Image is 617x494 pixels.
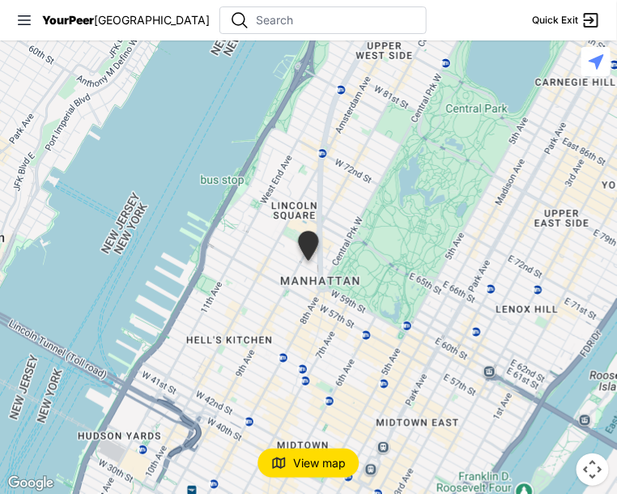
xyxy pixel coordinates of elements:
a: Quick Exit [532,11,601,30]
img: map-icon.svg [271,456,287,471]
button: Map camera controls [577,454,609,486]
span: View map [294,455,347,471]
span: YourPeer [42,13,94,27]
button: View map [258,449,360,478]
input: Search [256,12,416,28]
a: Open this area in Google Maps (opens a new window) [4,473,57,494]
img: Google [4,473,57,494]
span: [GEOGRAPHIC_DATA] [94,13,210,27]
div: Columbus Circle [295,231,322,267]
span: Quick Exit [532,14,578,27]
a: YourPeer[GEOGRAPHIC_DATA] [42,15,210,25]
